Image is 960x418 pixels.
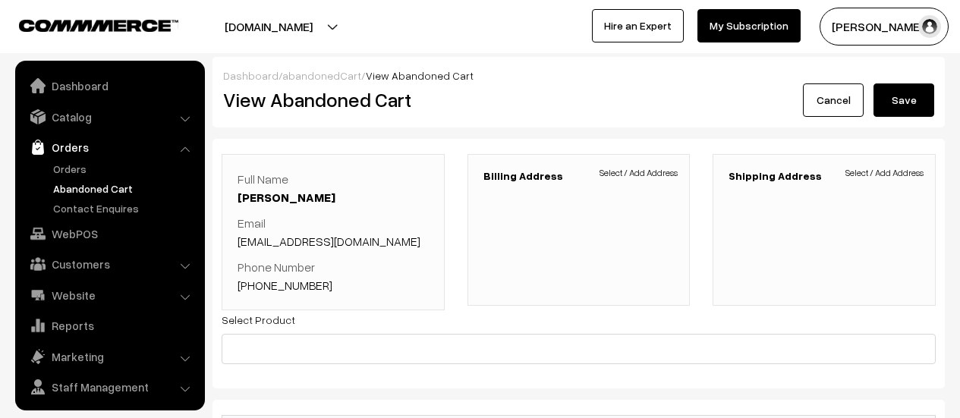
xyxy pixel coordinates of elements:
[49,181,200,196] a: Abandoned Cart
[19,15,152,33] a: COMMMERCE
[238,170,429,206] p: Full Name
[49,200,200,216] a: Contact Enquires
[873,83,934,117] button: Save
[803,83,864,117] a: Cancel
[19,373,200,401] a: Staff Management
[19,250,200,278] a: Customers
[19,220,200,247] a: WebPOS
[238,214,429,250] p: Email
[820,8,949,46] button: [PERSON_NAME]
[223,88,568,112] h2: View Abandoned Cart
[19,72,200,99] a: Dashboard
[600,166,678,180] span: Select / Add Address
[238,278,332,293] a: [PHONE_NUMBER]
[19,20,178,31] img: COMMMERCE
[918,15,941,38] img: user
[238,258,429,294] p: Phone Number
[223,68,934,83] div: / /
[697,9,801,42] a: My Subscription
[19,134,200,161] a: Orders
[282,69,361,82] a: abandonedCart
[592,9,684,42] a: Hire an Expert
[49,161,200,177] a: Orders
[172,8,366,46] button: [DOMAIN_NAME]
[222,312,295,328] label: Select Product
[19,281,200,309] a: Website
[19,343,200,370] a: Marketing
[238,234,420,249] a: [EMAIL_ADDRESS][DOMAIN_NAME]
[845,166,924,180] span: Select / Add Address
[483,170,675,183] h3: Billing Address
[729,170,920,183] h3: Shipping Address
[223,69,279,82] a: Dashboard
[19,103,200,130] a: Catalog
[238,190,335,205] a: [PERSON_NAME]
[19,312,200,339] a: Reports
[366,69,474,82] span: View Abandoned Cart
